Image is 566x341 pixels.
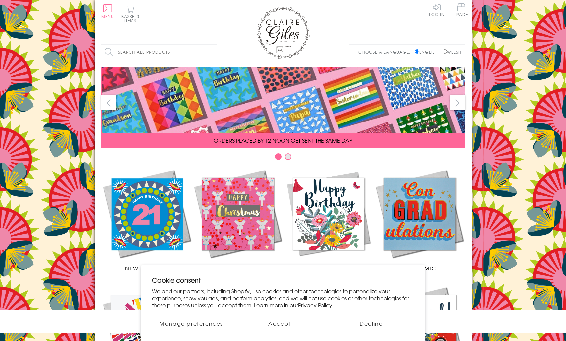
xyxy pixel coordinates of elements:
span: 0 items [124,13,139,23]
button: Carousel Page 1 (Current Slide) [275,153,282,160]
a: New Releases [101,168,192,272]
h2: Cookie consent [152,275,414,285]
div: Carousel Pagination [101,153,465,163]
span: Birthdays [313,264,344,272]
span: Academic [402,264,436,272]
button: prev [101,95,116,110]
label: Welsh [443,49,462,55]
p: Choose a language: [358,49,414,55]
label: English [415,49,441,55]
a: Christmas [192,168,283,272]
input: English [415,49,419,54]
a: Log In [429,3,445,16]
span: New Releases [125,264,168,272]
button: Menu [101,4,114,18]
span: ORDERS PLACED BY 12 NOON GET SENT THE SAME DAY [214,136,352,144]
button: Manage preferences [152,317,230,330]
button: Decline [329,317,414,330]
a: Privacy Policy [298,301,332,309]
a: Academic [374,168,465,272]
a: Trade [454,3,468,18]
button: Basket0 items [121,5,139,22]
input: Welsh [443,49,447,54]
span: Christmas [221,264,254,272]
span: Trade [454,3,468,16]
input: Search [210,45,217,60]
button: Carousel Page 2 [285,153,291,160]
p: We and our partners, including Shopify, use cookies and other technologies to personalize your ex... [152,288,414,308]
a: Birthdays [283,168,374,272]
button: Accept [237,317,322,330]
span: Manage preferences [159,319,223,327]
input: Search all products [101,45,217,60]
button: next [450,95,465,110]
img: Claire Giles Greetings Cards [257,7,310,59]
span: Menu [101,13,114,19]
